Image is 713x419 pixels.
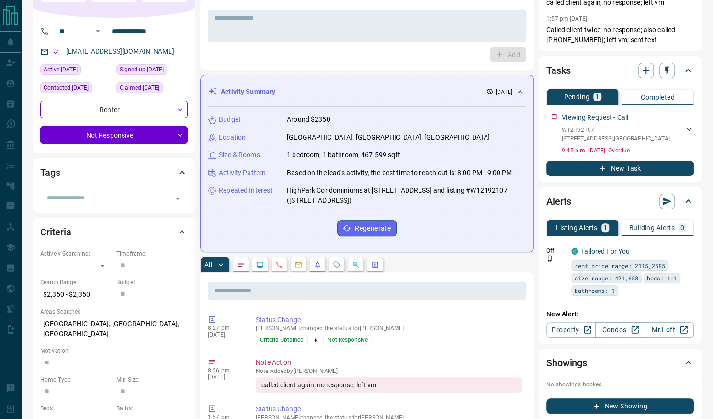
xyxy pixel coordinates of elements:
[562,113,628,123] p: Viewing Request - Call
[546,63,570,78] h2: Tasks
[40,224,71,240] h2: Criteria
[256,404,522,414] p: Status Change
[603,224,607,231] p: 1
[116,249,188,258] p: Timeframe:
[40,249,112,258] p: Actively Searching:
[287,186,526,206] p: HighPark Condominiums at [STREET_ADDRESS] and listing #W12192107 ([STREET_ADDRESS])
[546,194,571,209] h2: Alerts
[66,47,174,55] a: [EMAIL_ADDRESS][DOMAIN_NAME]
[116,82,188,96] div: Tue Jul 29 2025
[680,224,684,231] p: 0
[208,331,241,338] p: [DATE]
[546,380,694,389] p: No showings booked
[40,307,188,316] p: Areas Searched:
[287,150,400,160] p: 1 bedroom, 1 bathroom, 467-599 sqft
[575,261,665,270] span: rent price range: 2115,2585
[333,261,340,268] svg: Requests
[562,124,694,145] div: W12192107[STREET_ADDRESS],[GEOGRAPHIC_DATA]
[314,261,321,268] svg: Listing Alerts
[352,261,360,268] svg: Opportunities
[256,325,522,332] p: [PERSON_NAME] changed the status for [PERSON_NAME]
[120,65,164,74] span: Signed up [DATE]
[40,64,112,78] div: Mon Jul 28 2025
[546,351,694,374] div: Showings
[562,146,694,155] p: 9:45 p.m. [DATE] - Overdue
[44,65,78,74] span: Active [DATE]
[556,224,598,231] p: Listing Alerts
[562,126,670,134] p: W12192107
[546,398,694,414] button: New Showing
[562,134,670,143] p: [STREET_ADDRESS] , [GEOGRAPHIC_DATA]
[546,322,596,338] a: Property
[204,261,212,268] p: All
[546,309,694,319] p: New Alert:
[40,82,112,96] div: Tue Nov 23 2021
[546,190,694,213] div: Alerts
[116,375,188,384] p: Min Size:
[208,374,241,381] p: [DATE]
[40,101,188,118] div: Renter
[595,322,645,338] a: Condos
[546,15,587,22] p: 1:57 pm [DATE]
[256,377,522,393] div: called client again; no response; left vm
[256,261,264,268] svg: Lead Browsing Activity
[40,404,112,413] p: Beds:
[294,261,302,268] svg: Emails
[371,261,379,268] svg: Agent Actions
[221,87,275,97] p: Activity Summary
[120,83,159,93] span: Claimed [DATE]
[546,25,694,45] p: Called client twice; no response; also called [PHONE_NUMBER]; left vm; sent text
[645,322,694,338] a: Mr.Loft
[208,325,241,331] p: 8:27 pm
[256,358,522,368] p: Note Action
[219,115,241,125] p: Budget
[44,83,89,93] span: Contacted [DATE]
[40,221,188,244] div: Criteria
[647,273,677,283] span: beds: 1-1
[337,220,397,236] button: Regenerate
[40,278,112,287] p: Search Range:
[219,132,246,142] p: Location
[629,224,675,231] p: Building Alerts
[571,248,578,255] div: condos.ca
[581,247,630,255] a: Tailored For You
[575,286,615,295] span: bathrooms: 1
[219,150,260,160] p: Size & Rooms
[546,59,694,82] div: Tasks
[287,168,512,178] p: Based on the lead's activity, the best time to reach out is: 8:00 PM - 9:00 PM
[40,165,60,180] h2: Tags
[40,316,188,342] p: [GEOGRAPHIC_DATA], [GEOGRAPHIC_DATA], [GEOGRAPHIC_DATA]
[546,255,553,262] svg: Push Notification Only
[256,368,522,374] p: Note Added by [PERSON_NAME]
[595,93,599,100] p: 1
[208,83,526,101] div: Activity Summary[DATE]
[260,335,304,345] span: Criteria Obtained
[328,335,368,345] span: Not Responsive
[40,347,188,355] p: Motivation:
[641,94,675,101] p: Completed
[495,88,512,96] p: [DATE]
[40,375,112,384] p: Home Type:
[40,126,188,144] div: Not Responsive
[40,287,112,303] p: $2,350 - $2,350
[208,367,241,374] p: 8:26 pm
[92,25,103,37] button: Open
[53,48,59,55] svg: Email Valid
[40,161,188,184] div: Tags
[219,168,266,178] p: Activity Pattern
[564,93,589,100] p: Pending
[116,64,188,78] div: Sat Nov 20 2021
[171,192,184,205] button: Open
[287,115,330,125] p: Around $2350
[116,404,188,413] p: Baths:
[546,355,587,371] h2: Showings
[256,315,522,325] p: Status Change
[575,273,638,283] span: size range: 421,658
[546,246,566,255] p: Off
[237,261,245,268] svg: Notes
[219,186,272,196] p: Repeated Interest
[546,161,694,176] button: New Task
[275,261,283,268] svg: Calls
[116,278,188,287] p: Budget:
[287,132,490,142] p: [GEOGRAPHIC_DATA], [GEOGRAPHIC_DATA], [GEOGRAPHIC_DATA]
